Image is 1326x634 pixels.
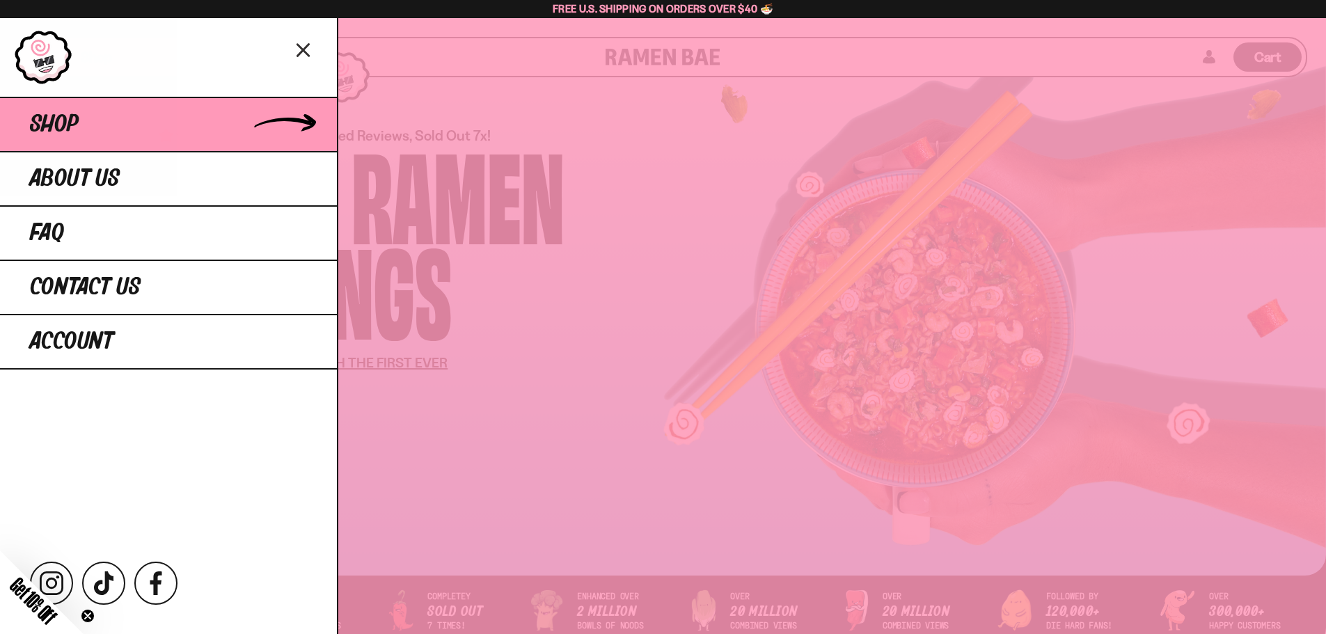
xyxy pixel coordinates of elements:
span: Contact Us [30,275,141,300]
span: Get 10% Off [6,573,61,628]
button: Close menu [292,37,316,61]
span: About Us [30,166,120,191]
button: Close teaser [81,609,95,623]
span: Shop [30,112,79,137]
span: Account [30,329,113,354]
span: FAQ [30,221,64,246]
span: Free U.S. Shipping on Orders over $40 🍜 [553,2,773,15]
